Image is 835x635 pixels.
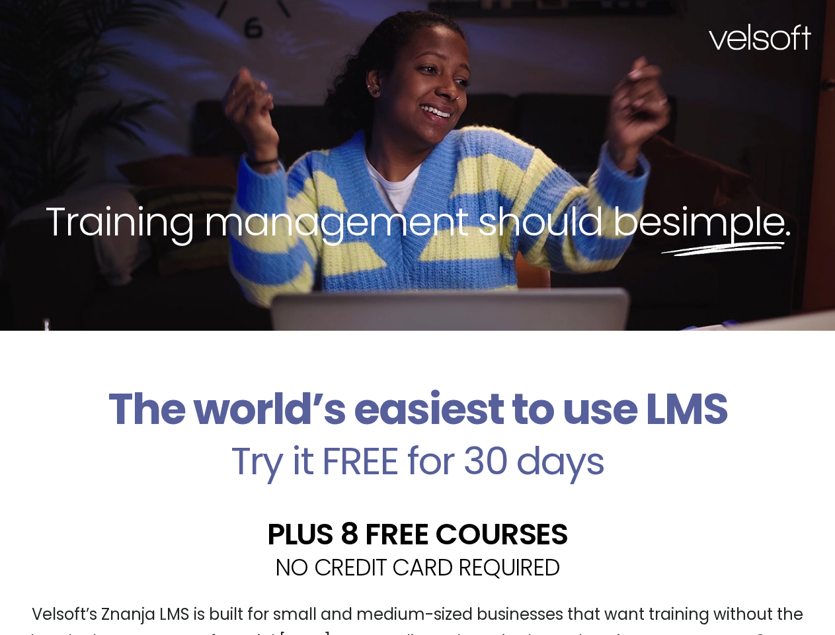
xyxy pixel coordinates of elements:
h2: NO CREDIT CARD REQUIRED [10,556,825,579]
h2: The world’s easiest to use LMS [10,384,825,435]
h2: Training management should be . [24,196,811,247]
h2: PLUS 8 FREE COURSES [10,519,825,549]
span: simple [661,194,785,249]
h2: Try it FREE for 30 days [10,442,825,480]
